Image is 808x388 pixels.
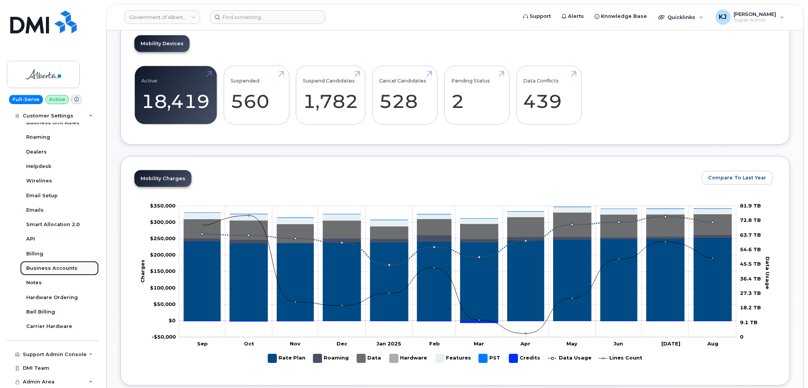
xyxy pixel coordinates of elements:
tspan: 18.2 TB [740,305,761,311]
a: Mobility Devices [134,35,190,52]
g: Features [436,351,471,366]
g: Data [184,212,732,243]
tspan: 63.7 TB [740,232,761,238]
g: $0 [150,268,176,274]
g: Roaming [184,235,732,244]
tspan: 81.9 TB [740,203,761,209]
tspan: [DATE] [662,340,681,347]
a: Support [518,9,557,24]
tspan: $250,000 [150,236,176,242]
tspan: Nov [290,340,301,347]
g: Data [357,351,382,366]
tspan: $0 [169,317,176,323]
tspan: Sep [197,340,208,347]
span: Support [530,13,551,20]
a: Knowledge Base [590,9,653,24]
span: [PERSON_NAME] [734,11,776,17]
tspan: $200,000 [150,252,176,258]
tspan: 9.1 TB [740,319,758,325]
g: Credits [509,351,541,366]
a: Alerts [557,9,590,24]
g: $0 [150,285,176,291]
tspan: Charges [140,260,146,283]
a: Suspended 560 [231,70,282,120]
tspan: Dec [337,340,348,347]
span: KJ [719,13,727,22]
g: Rate Plan [268,351,306,366]
tspan: $300,000 [150,219,176,225]
a: Mobility Charges [134,170,191,187]
g: Lines Count [599,351,643,366]
span: Alerts [568,13,584,20]
tspan: Jun [614,340,623,347]
g: $0 [150,252,176,258]
tspan: Oct [244,340,254,347]
a: Suspend Candidates 1,782 [303,70,359,120]
tspan: Jan 2025 [377,340,402,347]
input: Find something... [210,10,325,24]
tspan: Data Usage [765,257,771,290]
tspan: 54.6 TB [740,246,761,252]
div: Quicklinks [653,10,709,25]
g: Hardware [390,351,428,366]
tspan: Aug [707,340,718,347]
g: Roaming [313,351,349,366]
g: Data Usage [549,351,592,366]
span: Compare To Last Year [708,174,767,181]
a: Cancel Candidates 528 [379,70,430,120]
tspan: $350,000 [150,203,176,209]
tspan: 27.3 TB [740,290,761,296]
tspan: $50,000 [153,301,176,307]
a: Government of Alberta (GOA) [124,10,200,24]
g: $0 [152,334,176,340]
g: Legend [268,351,643,366]
g: Rate Plan [184,238,732,321]
g: PST [479,351,502,366]
tspan: -$50,000 [152,334,176,340]
tspan: 0 [740,334,744,340]
tspan: 36.4 TB [740,276,761,282]
g: Features [184,207,732,226]
tspan: Feb [430,340,440,347]
tspan: 72.8 TB [740,217,761,223]
button: Compare To Last Year [702,171,773,185]
a: Active 18,419 [142,70,210,120]
tspan: $150,000 [150,268,176,274]
tspan: Mar [474,340,484,347]
a: Pending Status 2 [451,70,503,120]
g: $0 [150,219,176,225]
g: $0 [150,236,176,242]
div: Kobe Justice [710,10,790,25]
g: $0 [153,301,176,307]
span: Knowledge Base [601,13,647,20]
a: Data Conflicts 439 [523,70,575,120]
tspan: 45.5 TB [740,261,761,267]
span: Quicklinks [668,14,696,20]
tspan: $100,000 [150,285,176,291]
tspan: Apr [520,340,531,347]
tspan: May [567,340,578,347]
span: Super Admin [734,17,776,23]
g: $0 [150,203,176,209]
